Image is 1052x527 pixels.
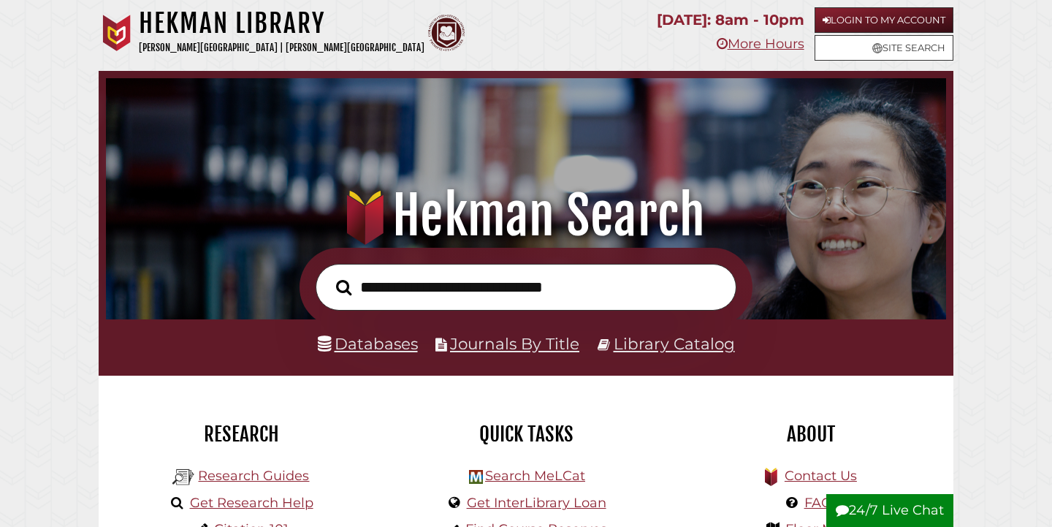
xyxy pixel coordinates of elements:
a: Contact Us [785,468,857,484]
a: Get InterLibrary Loan [467,495,606,511]
a: Search MeLCat [485,468,585,484]
h2: Research [110,422,373,447]
img: Calvin University [99,15,135,51]
img: Calvin Theological Seminary [428,15,465,51]
p: [PERSON_NAME][GEOGRAPHIC_DATA] | [PERSON_NAME][GEOGRAPHIC_DATA] [139,39,424,56]
img: Hekman Library Logo [172,466,194,488]
button: Search [329,276,359,300]
h2: About [679,422,942,447]
a: More Hours [717,36,804,52]
p: [DATE]: 8am - 10pm [657,7,804,33]
h2: Quick Tasks [394,422,657,447]
i: Search [336,278,351,295]
img: Hekman Library Logo [469,470,483,484]
a: Research Guides [198,468,309,484]
h1: Hekman Library [139,7,424,39]
h1: Hekman Search [122,183,931,248]
a: FAQs [804,495,839,511]
a: Databases [318,334,418,353]
a: Login to My Account [815,7,953,33]
a: Get Research Help [190,495,313,511]
a: Journals By Title [450,334,579,353]
a: Library Catalog [614,334,735,353]
a: Site Search [815,35,953,61]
